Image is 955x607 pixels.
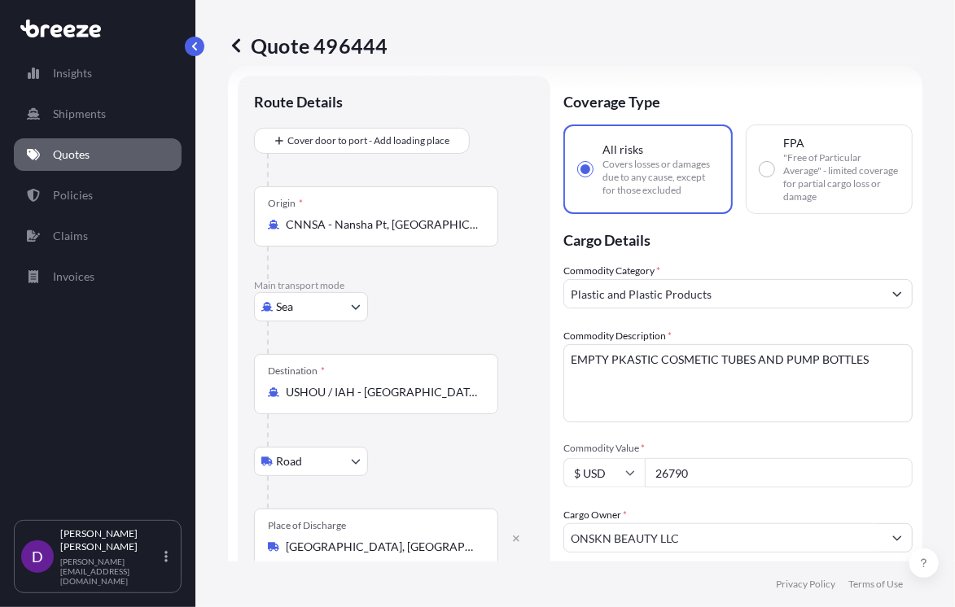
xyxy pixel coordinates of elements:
p: Coverage Type [563,76,913,124]
p: Route Details [254,92,343,111]
div: Destination [268,365,325,378]
span: Cover door to port - Add loading place [287,133,449,149]
div: Origin [268,197,303,210]
input: All risksCovers losses or damages due to any cause, except for those excluded [578,162,593,177]
span: Commodity Value [563,442,913,455]
a: Claims [14,220,182,252]
input: Origin [286,216,478,233]
p: Claims [53,228,88,244]
p: [PERSON_NAME] [PERSON_NAME] [60,527,161,553]
label: Commodity Category [563,263,660,279]
button: Show suggestions [883,523,912,552]
button: Select transport [254,292,368,321]
input: Destination [286,384,478,400]
input: Full name [564,523,883,552]
button: Select transport [254,447,368,476]
p: Main transport mode [254,279,534,292]
label: Cargo Owner [563,507,627,523]
label: Commodity Description [563,328,672,344]
span: "Free of Particular Average" - limited coverage for partial cargo loss or damage [784,151,900,203]
textarea: EMPTY PKASTIC COSMETIC TUBES AND PUMP BOTTLES [563,344,913,422]
a: Terms of Use [848,578,903,591]
a: Privacy Policy [776,578,835,591]
p: Policies [53,187,93,203]
button: Show suggestions [883,279,912,308]
a: Invoices [14,260,182,293]
input: Type amount [645,458,913,487]
span: FPA [784,135,805,151]
p: Shipments [53,106,106,122]
div: Place of Discharge [268,519,346,532]
a: Quotes [14,138,182,171]
a: Insights [14,57,182,90]
a: Policies [14,179,182,212]
p: Cargo Details [563,214,913,263]
p: Quotes [53,146,90,163]
span: All risks [602,142,643,158]
input: FPA"Free of Particular Average" - limited coverage for partial cargo loss or damage [760,162,774,177]
a: Shipments [14,98,182,130]
span: Road [276,453,302,469]
input: Select a commodity type [564,279,883,308]
input: Place of Discharge [286,539,478,555]
p: Insights [53,65,92,81]
span: D [32,548,43,565]
p: [PERSON_NAME][EMAIL_ADDRESS][DOMAIN_NAME] [60,557,161,586]
button: Cover door to port - Add loading place [254,128,470,154]
span: Sea [276,299,293,315]
span: Covers losses or damages due to any cause, except for those excluded [602,158,718,197]
p: Invoices [53,269,94,285]
p: Quote 496444 [228,33,388,59]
